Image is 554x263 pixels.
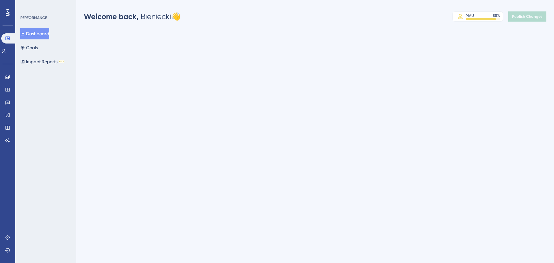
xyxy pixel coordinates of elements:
[20,28,49,39] button: Dashboard
[466,13,474,18] div: MAU
[493,13,500,18] div: 88 %
[20,56,64,67] button: Impact ReportsBETA
[84,11,181,22] div: Bieniecki 👋
[84,12,139,21] span: Welcome back,
[59,60,64,63] div: BETA
[20,15,47,20] div: PERFORMANCE
[512,14,543,19] span: Publish Changes
[20,42,38,53] button: Goals
[508,11,546,22] button: Publish Changes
